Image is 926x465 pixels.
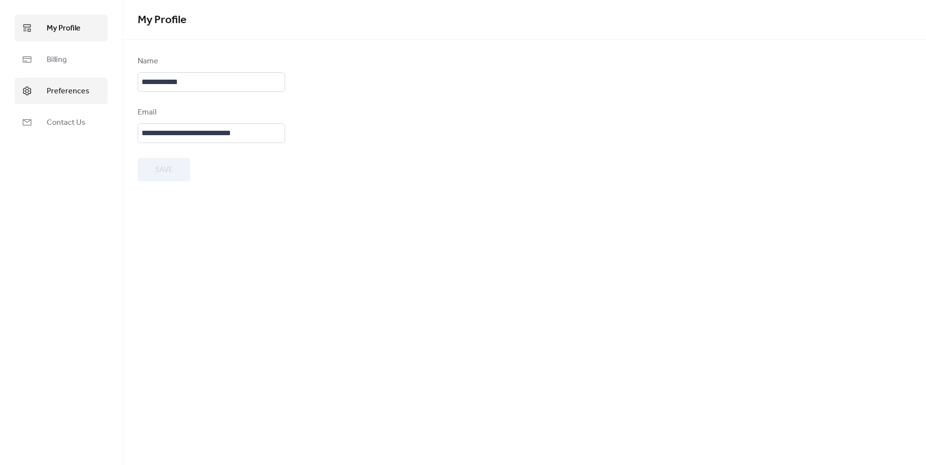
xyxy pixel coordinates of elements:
div: Email [138,107,283,118]
span: Preferences [47,86,89,97]
a: Billing [15,46,108,73]
a: Contact Us [15,109,108,136]
span: My Profile [138,9,186,31]
div: Name [138,56,283,67]
a: Preferences [15,78,108,104]
span: My Profile [47,23,81,34]
span: Contact Us [47,117,86,129]
span: Billing [47,54,67,66]
a: My Profile [15,15,108,41]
